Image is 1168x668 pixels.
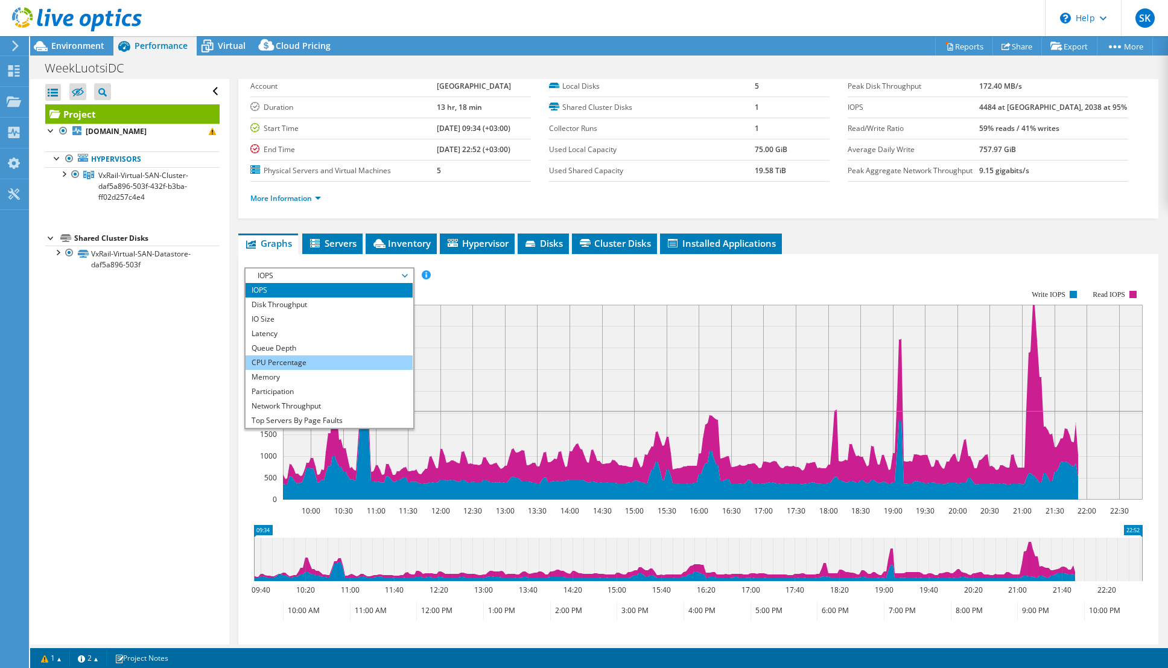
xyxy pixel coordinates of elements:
text: 13:00 [474,585,493,595]
li: Participation [246,384,413,399]
li: Disk Throughput [246,297,413,312]
span: Environment [51,40,104,51]
li: Queue Depth [246,341,413,355]
a: Project [45,104,220,124]
b: [DATE] 22:52 (+03:00) [437,144,510,154]
span: Performance [135,40,188,51]
li: Top Servers By Page Faults [246,413,413,428]
b: 13 hr, 18 min [437,102,482,112]
li: IO Size [246,312,413,326]
b: 4484 at [GEOGRAPHIC_DATA], 2038 at 95% [979,102,1127,112]
b: [DATE] 09:34 (+03:00) [437,123,510,133]
text: 19:00 [875,585,893,595]
b: 757.97 GiB [979,144,1016,154]
text: 19:30 [916,506,935,516]
text: 19:00 [884,506,903,516]
a: Share [992,37,1042,56]
text: 20:20 [964,585,983,595]
text: 13:00 [496,506,515,516]
text: 500 [264,472,277,483]
b: 5 [755,81,759,91]
text: 16:00 [690,506,708,516]
b: 5 [437,165,441,176]
b: [DOMAIN_NAME] [86,126,147,136]
text: 18:20 [830,585,849,595]
text: 22:00 [1078,506,1096,516]
text: 17:00 [754,506,773,516]
li: Network Throughput [246,399,413,413]
a: More Information [250,193,321,203]
li: CPU Percentage [246,355,413,370]
a: More [1097,37,1153,56]
a: VxRail-Virtual-SAN-Datastore-daf5a896-503f [45,246,220,272]
b: 9.15 gigabits/s [979,165,1029,176]
a: VxRail-Virtual-SAN-Cluster-daf5a896-503f-432f-b3ba-ff02d257c4e4 [45,167,220,205]
div: Shared Cluster Disks [74,231,220,246]
svg: \n [1060,13,1071,24]
b: 1 [755,123,759,133]
label: Used Local Capacity [549,144,755,156]
text: 13:40 [519,585,538,595]
text: 21:00 [1013,506,1032,516]
text: 15:00 [625,506,644,516]
text: 10:30 [334,506,353,516]
text: 09:40 [252,585,270,595]
label: Physical Servers and Virtual Machines [250,165,437,177]
label: Collector Runs [549,122,755,135]
label: Shared Cluster Disks [549,101,755,113]
text: 13:30 [528,506,547,516]
text: 11:40 [385,585,404,595]
label: Local Disks [549,80,755,92]
text: 16:20 [697,585,716,595]
text: 19:40 [919,585,938,595]
label: Account [250,80,437,92]
span: IOPS [252,269,407,283]
label: Duration [250,101,437,113]
text: 14:00 [560,506,579,516]
li: IOPS [246,283,413,297]
b: 172.40 MB/s [979,81,1022,91]
text: 17:30 [787,506,805,516]
text: 16:30 [722,506,741,516]
span: Graphs [244,237,292,249]
text: 1500 [260,429,277,439]
text: 15:40 [652,585,671,595]
text: 10:00 [302,506,320,516]
text: 11:30 [399,506,417,516]
label: Peak Aggregate Network Throughput [848,165,979,177]
b: [GEOGRAPHIC_DATA] [437,81,511,91]
label: IOPS [848,101,979,113]
a: Reports [935,37,993,56]
text: 0 [273,494,277,504]
text: 11:00 [367,506,386,516]
text: 21:40 [1053,585,1071,595]
a: Project Notes [106,651,177,666]
text: 14:30 [593,506,612,516]
label: End Time [250,144,437,156]
text: 22:20 [1097,585,1116,595]
text: 10:20 [296,585,315,595]
text: 18:30 [851,506,870,516]
text: 17:00 [741,585,760,595]
text: 1000 [260,451,277,461]
label: Average Daily Write [848,144,979,156]
span: Cluster Disks [578,237,651,249]
span: Virtual [218,40,246,51]
text: 20:30 [980,506,999,516]
text: 12:20 [430,585,448,595]
h1: WeekLuotsiDC [39,62,142,75]
text: 12:00 [431,506,450,516]
text: Read IOPS [1093,290,1125,299]
a: [DOMAIN_NAME] [45,124,220,139]
label: Used Shared Capacity [549,165,755,177]
span: Cloud Pricing [276,40,331,51]
li: Latency [246,326,413,341]
text: 17:40 [786,585,804,595]
text: Write IOPS [1032,290,1065,299]
text: 14:20 [563,585,582,595]
label: Start Time [250,122,437,135]
b: 1 [755,102,759,112]
text: 12:30 [463,506,482,516]
li: Memory [246,370,413,384]
a: 1 [33,651,70,666]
